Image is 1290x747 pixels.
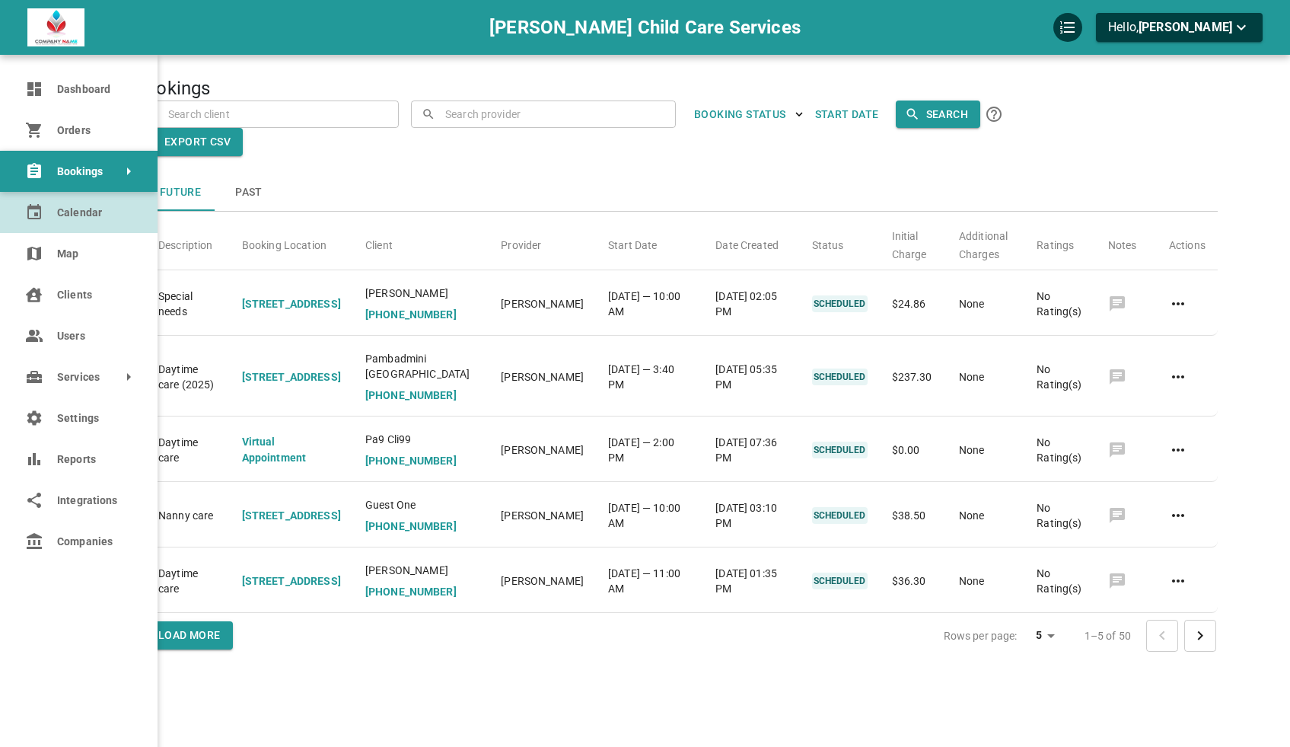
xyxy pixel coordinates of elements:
td: None [947,273,1024,336]
th: Actions [1157,215,1218,270]
td: None [947,485,1024,547]
td: Daytime care (2025) [146,339,230,417]
p: Virtual Appointment [242,434,341,466]
img: company-logo [27,8,84,46]
span: Reports [57,452,130,468]
th: Additional Charges [947,215,1024,270]
button: Click the Search button to submit your search. All name/email searches are CASE SENSITIVE. To sea... [980,101,1008,128]
button: BOOKING STATUS [688,101,809,129]
th: Start Date [596,215,703,270]
p: SCHEDULED [812,369,868,385]
p: [PERSON_NAME] [501,442,584,458]
td: No Rating(s) [1024,339,1096,417]
p: [PERSON_NAME] [501,296,584,312]
p: [PHONE_NUMBER] [365,453,476,469]
td: No Rating(s) [1024,273,1096,336]
p: [PHONE_NUMBER] [365,584,476,600]
td: No Rating(s) [1024,485,1096,547]
p: SCHEDULED [812,442,868,458]
button: Future [146,174,215,211]
td: Nanny care [146,485,230,547]
span: $38.50 [892,509,926,522]
td: [DATE] 01:35 PM [703,551,799,613]
div: QuickStart Guide [1053,13,1082,42]
p: [PERSON_NAME] [501,573,584,589]
span: $0.00 [892,444,920,456]
span: [PERSON_NAME] [365,286,476,301]
td: None [947,420,1024,482]
p: [STREET_ADDRESS] [242,508,341,524]
th: Ratings [1024,215,1096,270]
p: [STREET_ADDRESS] [242,296,341,312]
th: Booking Location [230,215,353,270]
p: [PHONE_NUMBER] [365,307,476,323]
h6: [PERSON_NAME] Child Care Services [489,13,801,42]
span: Guest One [365,497,476,512]
th: Description [146,215,230,270]
td: [DATE] — 3:40 PM [596,339,703,417]
span: Clients [57,287,130,303]
p: [PHONE_NUMBER] [365,519,476,535]
button: Hello,[PERSON_NAME] [1096,13,1263,42]
button: Search [896,101,980,129]
input: Search client [164,101,388,127]
td: Daytime care [146,420,230,482]
td: [DATE] — 2:00 PM [596,420,703,482]
button: Load More [146,621,233,650]
span: [PERSON_NAME] [365,563,476,578]
p: [PHONE_NUMBER] [365,388,476,404]
td: No Rating(s) [1024,551,1096,613]
span: Settings [57,410,130,426]
td: [DATE] 05:35 PM [703,339,799,417]
th: Status [800,215,880,270]
div: 5 [1024,624,1060,646]
span: $24.86 [892,298,926,310]
p: SCHEDULED [812,295,868,312]
td: Daytime care [146,551,230,613]
th: Date Created [703,215,799,270]
th: Notes [1096,215,1157,270]
button: Go to next page [1184,620,1216,652]
td: Special needs [146,273,230,336]
p: 1–5 of 50 [1085,628,1131,643]
span: Pa9 Cli99 [365,432,476,447]
p: SCHEDULED [812,507,868,524]
td: [DATE] 02:05 PM [703,273,799,336]
span: Dashboard [57,81,130,97]
span: Calendar [57,205,130,221]
p: [PERSON_NAME] [501,508,584,524]
p: Hello, [1108,18,1250,37]
button: Past [215,174,283,211]
span: Map [57,246,130,262]
p: [STREET_ADDRESS] [242,369,341,385]
td: None [947,551,1024,613]
span: $237.30 [892,371,932,383]
td: [DATE] — 10:00 AM [596,273,703,336]
td: [DATE] 07:36 PM [703,420,799,482]
span: [PERSON_NAME] [1139,20,1232,34]
th: Client [353,215,489,270]
th: Initial Charge [880,215,947,270]
td: [DATE] — 10:00 AM [596,485,703,547]
span: Companies [57,534,130,550]
span: Pambadmini [GEOGRAPHIC_DATA] [365,351,476,381]
span: Integrations [57,493,130,509]
span: $36.30 [892,575,926,587]
p: Rows per page: [944,628,1018,643]
td: [DATE] 03:10 PM [703,485,799,547]
button: Start Date [809,101,885,129]
td: No Rating(s) [1024,420,1096,482]
p: [PERSON_NAME] [501,369,584,385]
p: SCHEDULED [812,573,868,589]
input: Search provider [441,101,665,127]
td: [DATE] — 11:00 AM [596,551,703,613]
p: [STREET_ADDRESS] [242,573,341,589]
span: Users [57,328,130,344]
button: Export CSV [134,128,243,156]
span: Orders [57,123,130,139]
td: None [947,339,1024,417]
th: Provider [489,215,596,270]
